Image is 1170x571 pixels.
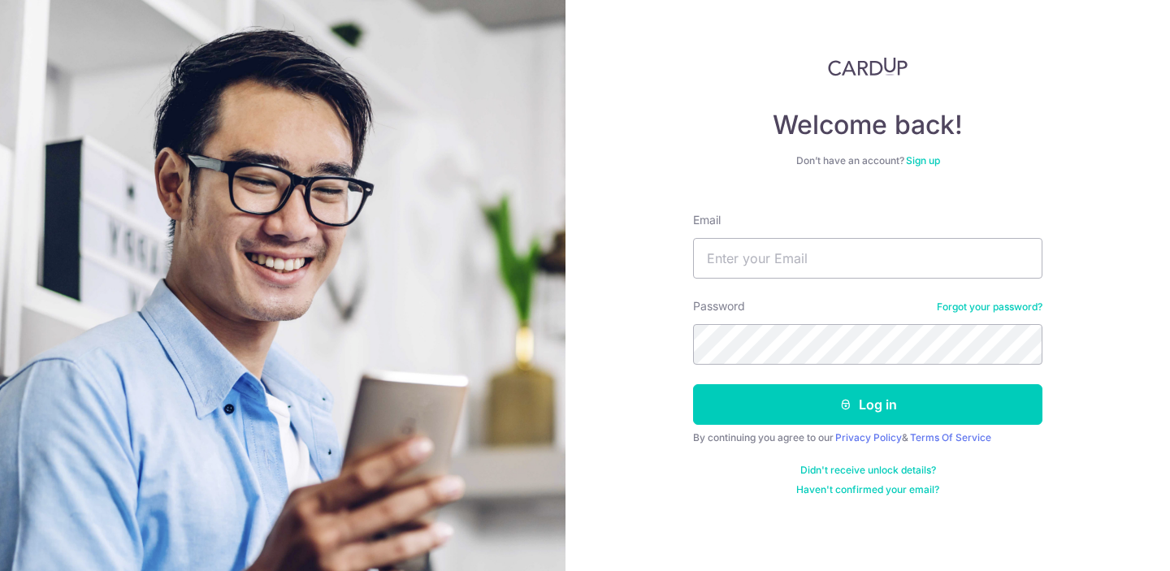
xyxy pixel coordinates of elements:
[693,431,1042,444] div: By continuing you agree to our &
[693,238,1042,279] input: Enter your Email
[693,384,1042,425] button: Log in
[910,431,991,443] a: Terms Of Service
[693,154,1042,167] div: Don’t have an account?
[796,483,939,496] a: Haven't confirmed your email?
[828,57,908,76] img: CardUp Logo
[693,298,745,314] label: Password
[906,154,940,167] a: Sign up
[937,301,1042,314] a: Forgot your password?
[835,431,902,443] a: Privacy Policy
[693,212,721,228] label: Email
[693,109,1042,141] h4: Welcome back!
[800,464,936,477] a: Didn't receive unlock details?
